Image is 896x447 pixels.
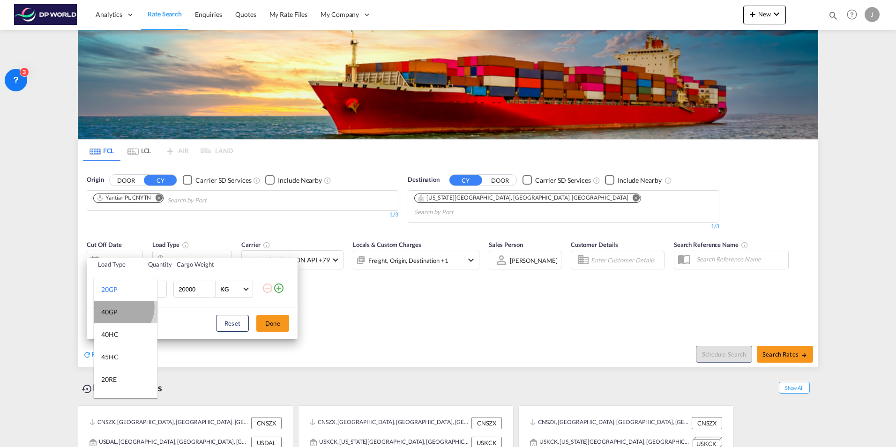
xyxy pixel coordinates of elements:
[101,330,119,339] div: 40HC
[101,397,117,407] div: 40RE
[101,352,119,362] div: 45HC
[101,307,118,317] div: 40GP
[101,285,118,294] div: 20GP
[101,375,117,384] div: 20RE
